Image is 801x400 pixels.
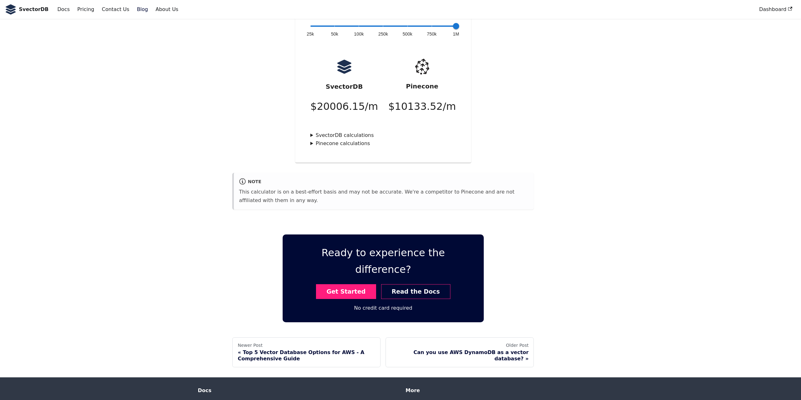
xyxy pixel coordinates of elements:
[316,284,376,299] a: Get Started
[403,31,412,37] span: 500k
[391,343,528,348] div: Older Post
[331,31,338,37] span: 50k
[293,245,474,278] p: Ready to experience the difference?
[5,4,16,14] img: SvectorDB Logo
[239,178,529,186] div: note
[19,5,48,14] b: SvectorDB
[198,387,396,394] div: Docs
[238,343,375,348] div: Newer Post
[354,31,364,37] span: 100k
[354,304,412,312] div: No credit card required
[232,337,381,368] a: Newer PostTop 5 Vector Database Options for AWS - A Comprehensive Guide
[326,83,363,90] strong: SvectorDB
[310,98,378,115] p: $ 20006.15 /m
[307,31,314,37] span: 25k
[391,349,528,362] div: Can you use AWS DynamoDB as a vector database?
[386,337,534,368] a: Older PostCan you use AWS DynamoDB as a vector database?
[310,131,456,139] summary: SvectorDB calculations
[152,4,182,15] a: About Us
[98,4,133,15] a: Contact Us
[410,55,434,78] img: pinecone.png
[238,349,375,362] div: Top 5 Vector Database Options for AWS - A Comprehensive Guide
[427,31,437,37] span: 750k
[310,139,456,148] summary: Pinecone calculations
[381,284,450,299] a: Read the Docs
[5,4,48,14] a: SvectorDB LogoSvectorDB
[378,31,388,37] span: 250k
[406,82,438,90] strong: Pinecone
[336,59,352,75] img: logo.svg
[406,387,603,394] div: More
[232,337,534,368] nav: Blog post page navigation
[54,4,73,15] a: Docs
[74,4,98,15] a: Pricing
[239,188,529,205] p: This calculator is on a best-effort basis and may not be accurate. We're a competitor to Pinecone...
[755,4,796,15] a: Dashboard
[388,98,456,115] p: $ 10133.52 /m
[133,4,152,15] a: Blog
[453,31,459,37] span: 1M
